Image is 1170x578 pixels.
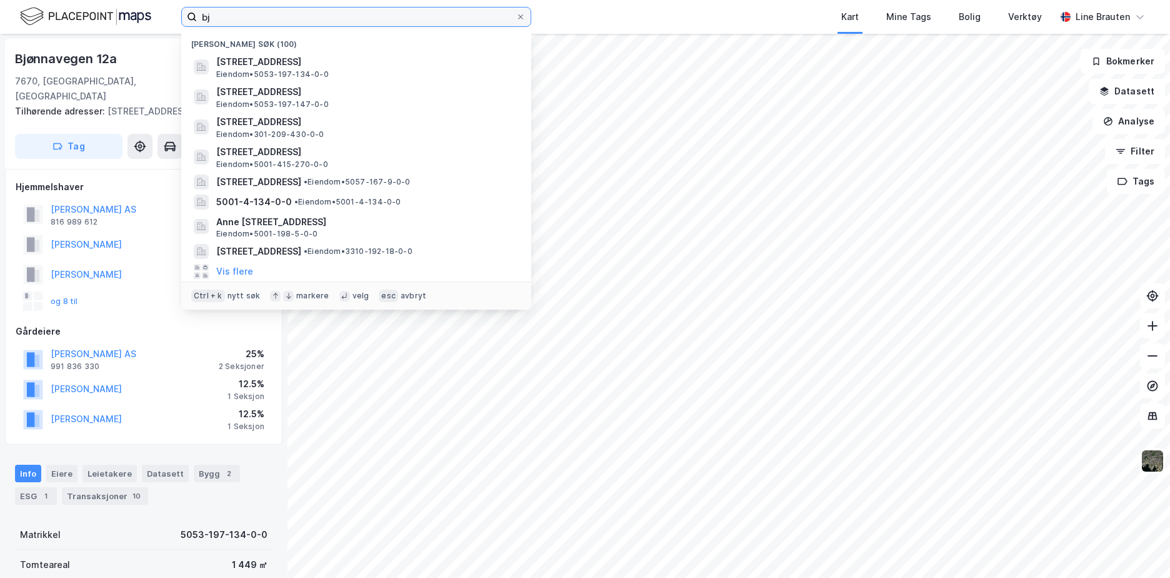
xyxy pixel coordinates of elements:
[142,465,189,482] div: Datasett
[1107,518,1170,578] iframe: Chat Widget
[216,144,516,160] span: [STREET_ADDRESS]
[82,465,137,482] div: Leietakere
[1107,169,1165,194] button: Tags
[15,74,206,104] div: 7670, [GEOGRAPHIC_DATA], [GEOGRAPHIC_DATA]
[15,106,107,116] span: Tilhørende adresser:
[1076,9,1130,24] div: Line Brauten
[216,160,328,170] span: Eiendom • 5001-415-270-0-0
[841,9,859,24] div: Kart
[1141,449,1164,473] img: 9k=
[1008,9,1042,24] div: Verktøy
[20,527,61,542] div: Matrikkel
[227,377,264,392] div: 12.5%
[20,6,151,28] img: logo.f888ab2527a4732fd821a326f86c7f29.svg
[181,527,267,542] div: 5053-197-134-0-0
[191,290,225,302] div: Ctrl + k
[304,246,307,256] span: •
[216,175,301,190] span: [STREET_ADDRESS]
[1107,518,1170,578] div: Kontrollprogram for chat
[304,177,307,186] span: •
[232,557,267,572] div: 1 449 ㎡
[294,197,298,206] span: •
[886,9,931,24] div: Mine Tags
[227,407,264,422] div: 12.5%
[1089,79,1165,104] button: Datasett
[227,392,264,402] div: 1 Seksjon
[216,69,329,79] span: Eiendom • 5053-197-134-0-0
[216,84,516,99] span: [STREET_ADDRESS]
[20,557,70,572] div: Tomteareal
[216,215,516,230] span: Anne [STREET_ADDRESS]
[227,291,261,301] div: nytt søk
[216,129,324,139] span: Eiendom • 301-209-430-0-0
[1092,109,1165,134] button: Analyse
[46,465,77,482] div: Eiere
[219,347,264,362] div: 25%
[15,487,57,505] div: ESG
[1081,49,1165,74] button: Bokmerker
[15,134,122,159] button: Tag
[15,49,119,69] div: Bjønnavegen 12a
[15,104,262,119] div: [STREET_ADDRESS]
[216,99,329,109] span: Eiendom • 5053-197-147-0-0
[181,29,531,52] div: [PERSON_NAME] søk (100)
[216,195,292,210] span: 5001-4-134-0-0
[16,180,272,195] div: Hjemmelshaver
[401,291,426,301] div: avbryt
[216,244,301,259] span: [STREET_ADDRESS]
[130,490,143,502] div: 10
[62,487,148,505] div: Transaksjoner
[39,490,52,502] div: 1
[352,291,369,301] div: velg
[294,197,401,207] span: Eiendom • 5001-4-134-0-0
[216,114,516,129] span: [STREET_ADDRESS]
[216,229,317,239] span: Eiendom • 5001-198-5-0-0
[197,8,516,26] input: Søk på adresse, matrikkel, gårdeiere, leietakere eller personer
[194,465,240,482] div: Bygg
[216,264,253,279] button: Vis flere
[304,246,412,256] span: Eiendom • 3310-192-18-0-0
[222,467,235,480] div: 2
[296,291,329,301] div: markere
[1105,139,1165,164] button: Filter
[304,177,411,187] span: Eiendom • 5057-167-9-0-0
[216,54,516,69] span: [STREET_ADDRESS]
[51,362,99,372] div: 991 836 330
[51,217,97,227] div: 816 989 612
[16,324,272,339] div: Gårdeiere
[15,465,41,482] div: Info
[379,290,398,302] div: esc
[219,362,264,372] div: 2 Seksjoner
[959,9,981,24] div: Bolig
[227,422,264,432] div: 1 Seksjon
